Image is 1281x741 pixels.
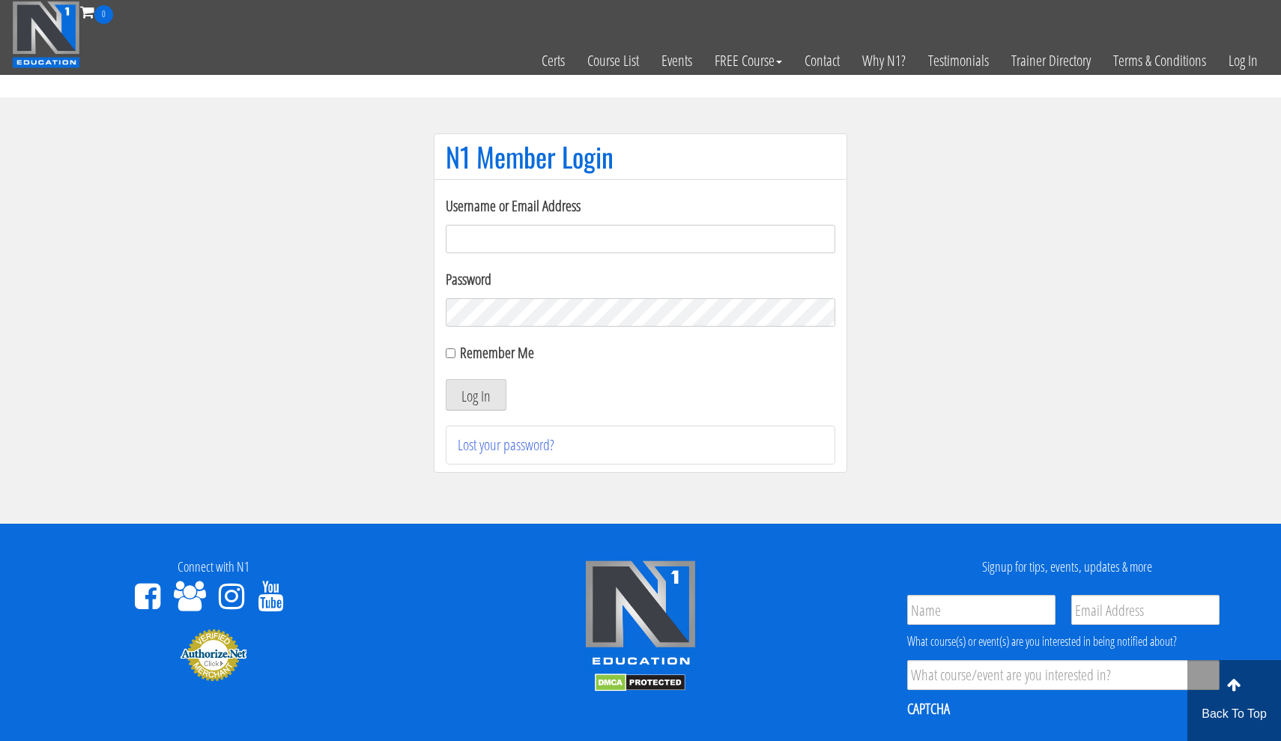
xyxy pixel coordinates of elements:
p: Back To Top [1187,705,1281,723]
a: 0 [80,1,113,22]
input: Email Address [1071,595,1220,625]
a: FREE Course [703,24,793,97]
a: Log In [1217,24,1269,97]
a: Testimonials [917,24,1000,97]
div: What course(s) or event(s) are you interested in being notified about? [907,632,1220,650]
input: Name [907,595,1056,625]
img: n1-edu-logo [584,560,697,671]
label: CAPTCHA [907,699,950,719]
a: Certs [530,24,576,97]
a: Course List [576,24,650,97]
span: 0 [94,5,113,24]
a: Lost your password? [458,435,554,455]
label: Password [446,268,835,291]
a: Contact [793,24,851,97]
label: Remember Me [460,342,534,363]
a: Why N1? [851,24,917,97]
h4: Connect with N1 [11,560,416,575]
button: Log In [446,379,506,411]
a: Events [650,24,703,97]
img: DMCA.com Protection Status [595,674,685,692]
h4: Signup for tips, events, updates & more [865,560,1270,575]
img: n1-education [12,1,80,68]
img: Authorize.Net Merchant - Click to Verify [180,628,247,682]
label: Username or Email Address [446,195,835,217]
a: Terms & Conditions [1102,24,1217,97]
a: Trainer Directory [1000,24,1102,97]
input: What course/event are you interested in? [907,660,1220,690]
h1: N1 Member Login [446,142,835,172]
